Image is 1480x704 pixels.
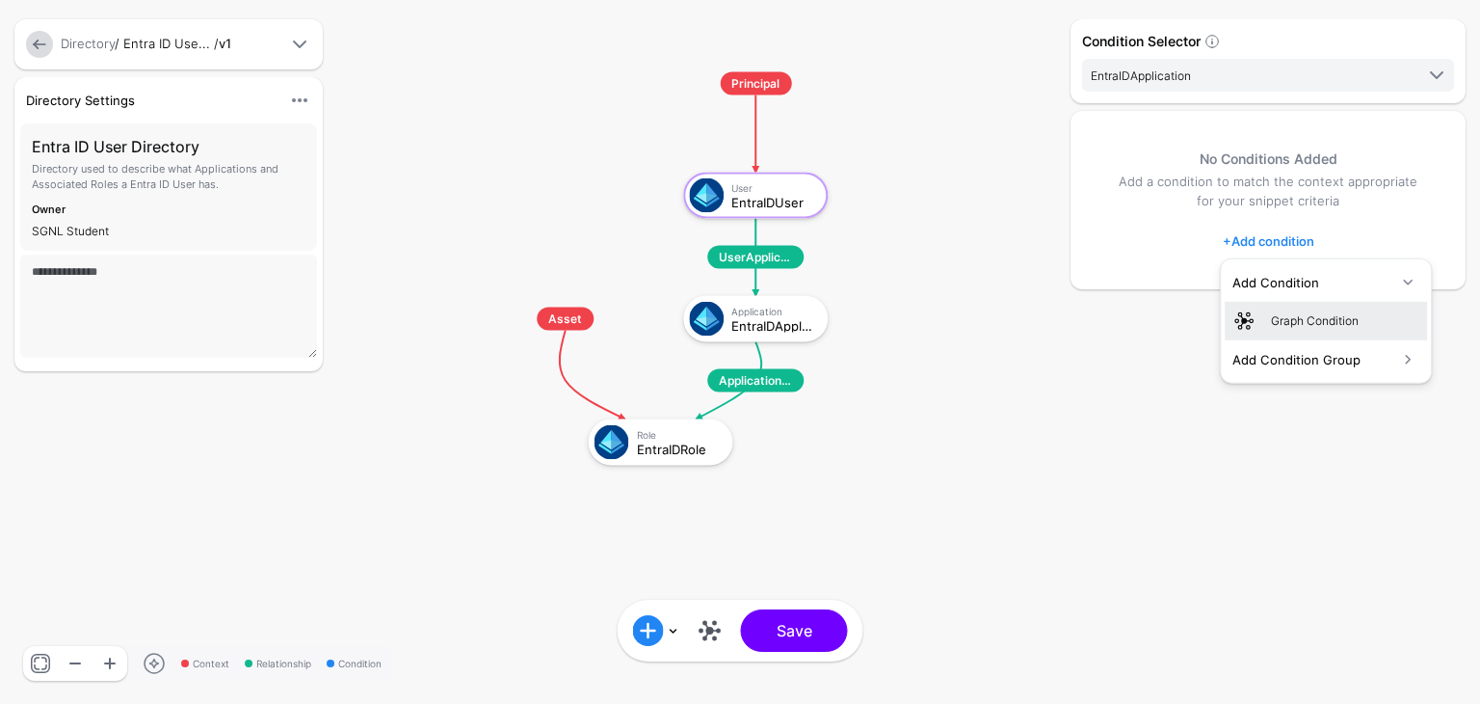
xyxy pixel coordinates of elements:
[731,181,814,193] div: User
[181,657,229,671] span: Context
[689,178,724,213] img: svg+xml;base64,PHN2ZyB3aWR0aD0iNjQiIGhlaWdodD0iNjQiIHZpZXdCb3g9IjAgMCA2NCA2NCIgZmlsbD0ibm9uZSIgeG...
[731,195,814,208] div: EntraIDUser
[1091,68,1191,83] span: EntraIDApplication
[32,162,305,193] p: Directory used to describe what Applications and Associated Roles a Entra ID User has.
[537,308,594,331] span: Asset
[1232,273,1396,292] div: Add Condition
[327,657,382,671] span: Condition
[245,657,311,671] span: Relationship
[32,135,305,158] h3: Entra ID User Directory
[1109,149,1427,169] h5: No Conditions Added
[741,609,848,652] button: Save
[61,36,115,51] a: Directory
[637,428,720,440] div: Role
[32,224,109,238] app-identifier: SGNL Student
[731,318,814,332] div: EntraIDApplication
[731,305,814,316] div: Application
[707,246,804,269] span: UserApplication
[689,302,724,337] img: svg+xml;base64,PHN2ZyB3aWR0aD0iNjQiIGhlaWdodD0iNjQiIHZpZXdCb3g9IjAgMCA2NCA2NCIgZmlsbD0ibm9uZSIgeG...
[1271,312,1419,330] div: Graph Condition
[219,36,231,51] strong: v1
[1223,226,1314,257] a: Add condition
[1223,233,1231,249] span: +
[1232,350,1396,369] div: Add Condition Group
[18,91,280,110] div: Directory Settings
[707,369,804,393] span: ApplicationRole
[57,35,284,54] div: / Entra ID Use... /
[32,203,66,216] strong: Owner
[595,425,629,460] img: svg+xml;base64,PHN2ZyB3aWR0aD0iNjQiIGhlaWdodD0iNjQiIHZpZXdCb3g9IjAgMCA2NCA2NCIgZmlsbD0ibm9uZSIgeG...
[637,442,720,455] div: EntraIDRole
[720,72,791,95] span: Principal
[1082,33,1201,49] strong: Condition Selector
[1109,173,1427,211] p: Add a condition to match the context appropriate for your snippet criteria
